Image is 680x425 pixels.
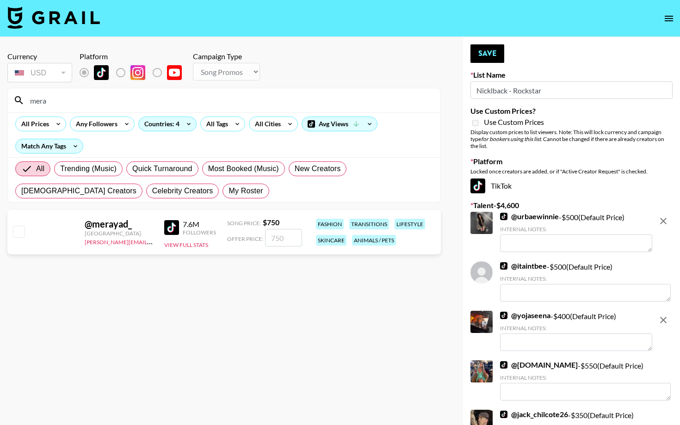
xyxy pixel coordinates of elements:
[36,163,44,174] span: All
[85,230,153,237] div: [GEOGRAPHIC_DATA]
[164,241,208,248] button: View Full Stats
[316,235,346,246] div: skincare
[470,179,485,193] img: TikTok
[500,361,507,369] img: TikTok
[500,312,507,319] img: TikTok
[500,325,652,332] div: Internal Notes:
[500,212,652,252] div: - $ 500 (Default Price)
[470,129,673,149] div: Display custom prices to list viewers. Note: This will lock currency and campaign type . Cannot b...
[470,70,673,80] label: List Name
[500,226,652,233] div: Internal Notes:
[130,65,145,80] img: Instagram
[500,262,507,270] img: TikTok
[500,374,671,381] div: Internal Notes:
[85,237,309,246] a: [PERSON_NAME][EMAIL_ADDRESS][PERSON_NAME][PERSON_NAME][DOMAIN_NAME]
[183,220,216,229] div: 7.6M
[470,106,673,116] label: Use Custom Prices?
[500,311,550,320] a: @yojaseena
[60,163,117,174] span: Trending (Music)
[295,163,341,174] span: New Creators
[227,220,261,227] span: Song Price:
[7,61,72,84] div: Remove selected talent to change your currency
[85,218,153,230] div: @ merayad_
[500,261,671,302] div: - $ 500 (Default Price)
[500,275,671,282] div: Internal Notes:
[654,212,673,230] button: remove
[263,218,279,227] strong: $ 750
[316,219,344,229] div: fashion
[302,117,377,131] div: Avg Views
[193,52,260,61] div: Campaign Type
[500,213,507,220] img: TikTok
[249,117,283,131] div: All Cities
[500,311,652,351] div: - $ 400 (Default Price)
[70,117,119,131] div: Any Followers
[395,219,425,229] div: lifestyle
[265,229,302,246] input: 750
[500,411,507,418] img: TikTok
[470,179,673,193] div: TikTok
[352,235,396,246] div: animals / pets
[139,117,196,131] div: Countries: 4
[481,136,541,142] em: for bookers using this list
[484,117,544,127] span: Use Custom Prices
[164,220,179,235] img: TikTok
[152,185,213,197] span: Celebrity Creators
[16,139,83,153] div: Match Any Tags
[229,185,263,197] span: My Roster
[21,185,136,197] span: [DEMOGRAPHIC_DATA] Creators
[80,63,189,82] div: List locked to TikTok.
[349,219,389,229] div: transitions
[470,44,504,63] button: Save
[470,168,673,175] div: Locked once creators are added, or if "Active Creator Request" is checked.
[500,410,568,419] a: @jack_chilcote26
[16,117,51,131] div: All Prices
[132,163,192,174] span: Quick Turnaround
[7,52,72,61] div: Currency
[25,93,435,108] input: Search by User Name
[470,157,673,166] label: Platform
[201,117,230,131] div: All Tags
[94,65,109,80] img: TikTok
[654,311,673,329] button: remove
[167,65,182,80] img: YouTube
[500,360,671,400] div: - $ 550 (Default Price)
[500,261,547,271] a: @itaintbee
[227,235,263,242] span: Offer Price:
[9,65,70,81] div: USD
[7,6,100,29] img: Grail Talent
[660,9,678,28] button: open drawer
[183,229,216,236] div: Followers
[208,163,279,174] span: Most Booked (Music)
[80,52,189,61] div: Platform
[500,212,559,221] a: @urbaewinnie
[470,201,673,210] label: Talent - $ 4,600
[500,360,578,370] a: @[DOMAIN_NAME]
